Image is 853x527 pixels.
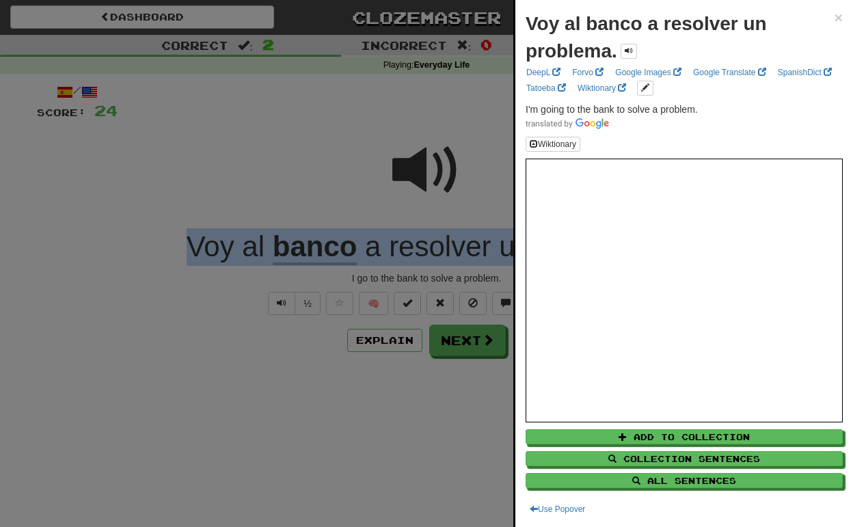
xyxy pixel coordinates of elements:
[689,65,770,80] a: Google Translate
[526,137,580,152] button: Wiktionary
[835,10,843,25] button: Close
[774,65,836,80] a: SpanishDict
[835,10,843,25] span: ×
[568,65,608,80] a: Forvo
[526,429,843,444] button: Add to Collection
[611,65,686,80] a: Google Images
[526,502,589,517] button: Use Popover
[526,104,698,115] span: I'm going to the bank to solve a problem.
[522,81,570,96] a: Tatoeba
[522,65,565,80] a: DeepL
[573,81,630,96] a: Wiktionary
[526,118,609,129] img: Color short
[526,13,767,62] strong: Voy al banco a resolver un problema.
[526,473,843,488] button: All Sentences
[526,451,843,466] button: Collection Sentences
[637,81,653,96] button: edit links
